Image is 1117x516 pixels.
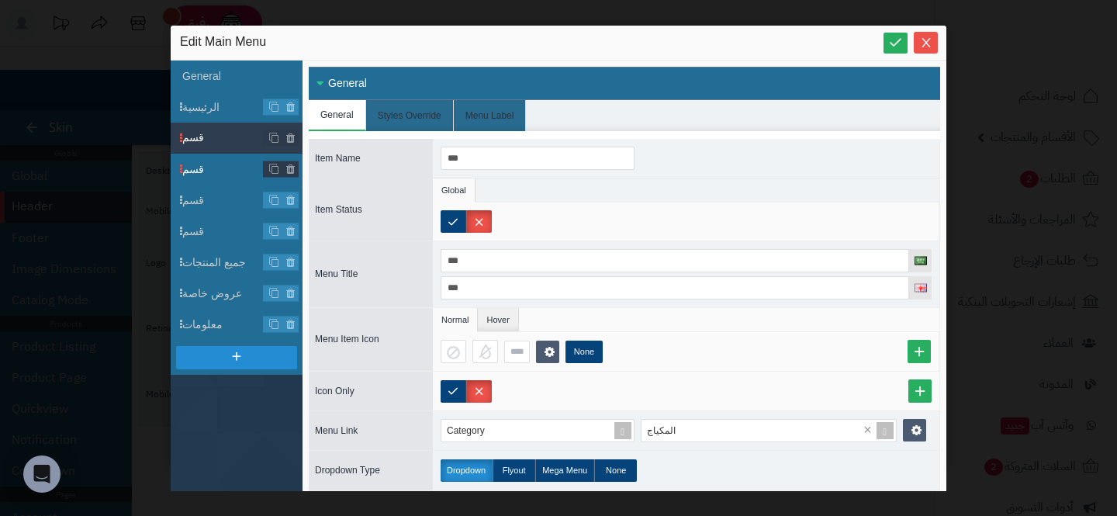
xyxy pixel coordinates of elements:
span: × [863,423,872,437]
span: Dropdown Type [315,465,380,476]
span: Menu Item Icon [315,334,379,345]
span: Menu Title [315,268,358,279]
label: None [565,341,603,363]
span: المكياج [647,425,676,436]
label: Flyout [493,459,535,482]
label: Dropdown [441,459,493,482]
label: None [594,459,637,482]
label: Mega Menu [535,459,594,482]
li: Hover [478,308,518,331]
li: Styles Override [366,100,454,131]
button: Close [914,32,938,54]
span: جميع المنتجات [182,255,303,271]
li: General [309,100,366,131]
span: معلومات [182,317,303,333]
span: Item Status [315,204,362,215]
div: General [309,67,940,100]
li: General [171,61,303,92]
img: English [915,284,927,293]
span: Item Name [315,153,361,164]
li: Menu Label [454,100,527,131]
span: قسم [182,161,303,178]
span: قسم [182,192,303,209]
span: Icon Only [315,386,354,397]
img: العربية [915,257,927,265]
li: Normal [433,308,478,331]
li: Global [433,178,476,202]
span: Menu Link [315,425,358,436]
span: قسم [182,130,303,146]
div: المكياج [641,420,878,442]
span: عروض خاصة [182,286,303,302]
div: Open Intercom Messenger [23,455,61,493]
span: Clear value [861,420,874,442]
span: Edit Main Menu [180,33,266,52]
span: Category [447,425,485,436]
span: الرئيسية [182,99,303,116]
span: قسم [182,223,303,240]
